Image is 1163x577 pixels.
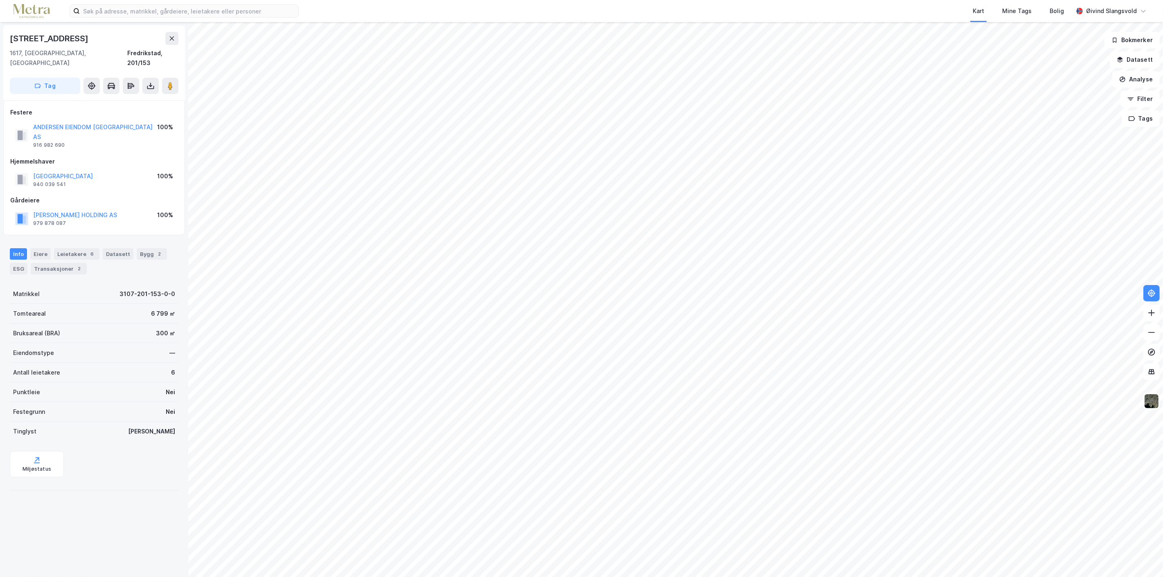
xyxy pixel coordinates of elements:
div: Festegrunn [13,407,45,417]
div: 979 878 087 [33,220,66,227]
button: Tag [10,78,80,94]
div: Leietakere [54,248,99,260]
div: Matrikkel [13,289,40,299]
div: Datasett [103,248,133,260]
button: Tags [1122,110,1160,127]
img: metra-logo.256734c3b2bbffee19d4.png [13,4,50,18]
div: Nei [166,407,175,417]
div: Fredrikstad, 201/153 [127,48,178,68]
div: — [169,348,175,358]
div: Bruksareal (BRA) [13,328,60,338]
div: Eiendomstype [13,348,54,358]
div: [PERSON_NAME] [128,427,175,436]
div: Hjemmelshaver [10,157,178,166]
div: Øivind Slangsvold [1086,6,1137,16]
div: 6 [88,250,96,258]
div: Bolig [1050,6,1064,16]
div: ESG [10,263,27,274]
div: Kart [973,6,984,16]
div: Bygg [137,248,167,260]
div: Punktleie [13,387,40,397]
div: Miljøstatus [23,466,51,472]
button: Filter [1120,91,1160,107]
div: 100% [157,171,173,181]
button: Analyse [1112,71,1160,88]
iframe: Chat Widget [1122,538,1163,577]
div: 2 [75,265,83,273]
div: 6 799 ㎡ [151,309,175,319]
div: Antall leietakere [13,368,60,377]
div: Festere [10,108,178,117]
button: Datasett [1110,52,1160,68]
div: 300 ㎡ [156,328,175,338]
div: Eiere [30,248,51,260]
div: Nei [166,387,175,397]
div: 100% [157,122,173,132]
button: Bokmerker [1104,32,1160,48]
div: Mine Tags [1002,6,1032,16]
div: 6 [171,368,175,377]
div: Kontrollprogram for chat [1122,538,1163,577]
img: 9k= [1144,393,1159,409]
div: Tomteareal [13,309,46,319]
div: 916 982 690 [33,142,65,148]
div: 100% [157,210,173,220]
div: 1617, [GEOGRAPHIC_DATA], [GEOGRAPHIC_DATA] [10,48,127,68]
div: Gårdeiere [10,195,178,205]
div: 3107-201-153-0-0 [119,289,175,299]
div: Tinglyst [13,427,36,436]
div: 940 039 541 [33,181,66,188]
div: Transaksjoner [31,263,87,274]
div: [STREET_ADDRESS] [10,32,90,45]
input: Søk på adresse, matrikkel, gårdeiere, leietakere eller personer [80,5,298,17]
div: 2 [156,250,164,258]
div: Info [10,248,27,260]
